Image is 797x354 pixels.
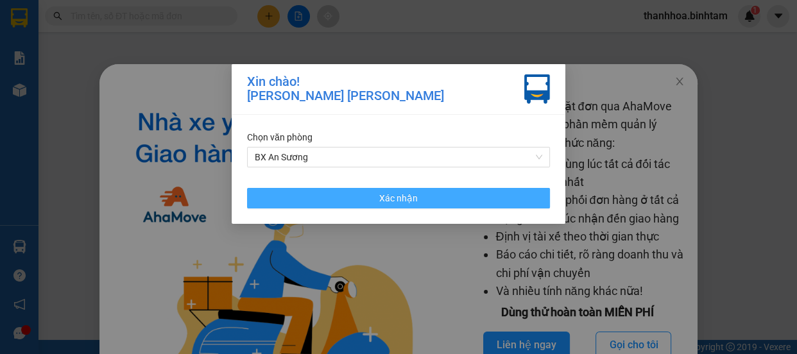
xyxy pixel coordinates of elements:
span: BX An Sương [255,147,542,167]
div: Xin chào! [PERSON_NAME] [PERSON_NAME] [247,74,444,104]
button: Xác nhận [247,188,550,208]
img: vxr-icon [524,74,550,104]
div: Chọn văn phòng [247,130,550,144]
span: Xác nhận [379,191,418,205]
